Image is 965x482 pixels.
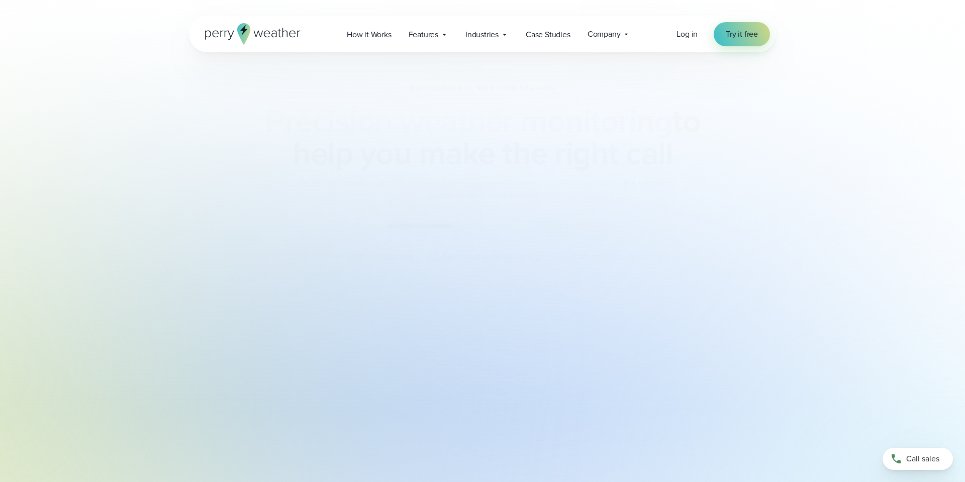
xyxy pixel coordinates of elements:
[409,29,438,41] span: Features
[677,28,698,40] a: Log in
[526,29,570,41] span: Case Studies
[465,29,499,41] span: Industries
[906,453,939,465] span: Call sales
[347,29,392,41] span: How it Works
[338,24,400,45] a: How it Works
[726,28,758,40] span: Try it free
[883,448,953,470] a: Call sales
[517,24,579,45] a: Case Studies
[588,28,621,40] span: Company
[714,22,770,46] a: Try it free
